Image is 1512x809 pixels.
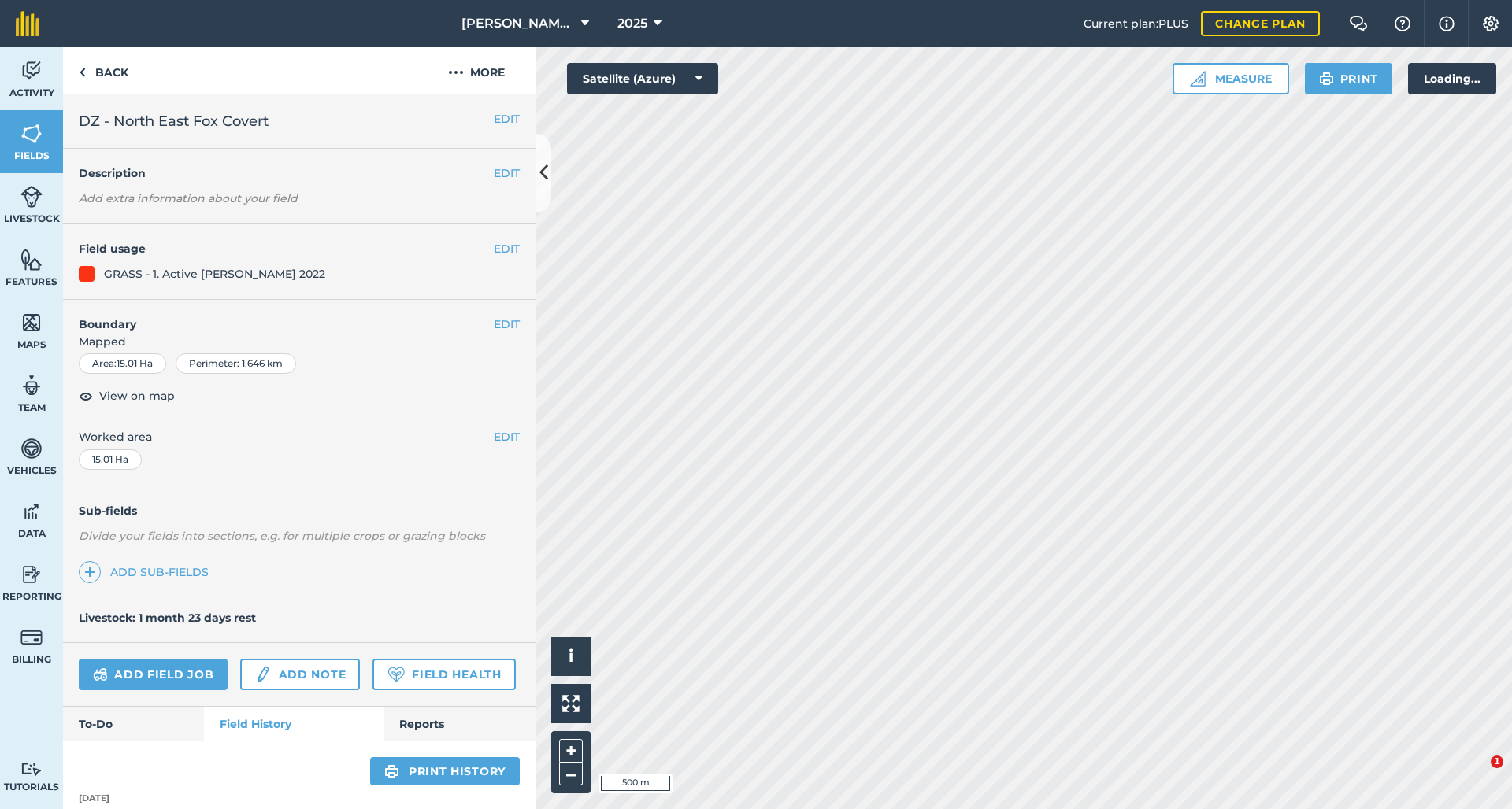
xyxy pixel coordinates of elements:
[99,387,175,404] span: View on map
[494,164,520,182] button: EDIT
[79,659,228,690] a: Add field job
[1084,15,1188,32] span: Current plan : PLUS
[79,529,485,543] em: Divide your fields into sections, e.g. for multiple crops or grazing blocks
[176,353,296,374] div: Perimeter : 1.646 km
[417,47,535,94] button: More
[63,47,144,94] a: Back
[79,240,494,257] h4: Field usage
[79,428,520,445] span: Worked area
[20,374,43,397] img: svg+xml;base64,PD94bWwgdmVyc2lvbj0iMS4wIiBlbmNvZGluZz0idXRmLTgiPz4KPCEtLSBHZW5lcmF0b3I6IEFkb2JlIE...
[84,563,95,582] img: svg+xml;base64,PHN2ZyB4bWxucz0iaHR0cDovL3d3dy53My5vcmcvMjAwMC9zdmciIHdpZHRoPSIxNCIgaGVpZ2h0PSIyNC...
[1349,16,1368,31] img: Two speech bubbles overlapping with the left bubble in the forefront
[562,695,580,712] img: Four arrows, one pointing top left, one top right, one bottom right and the last bottom left
[104,265,325,283] div: GRASS - 1. Active [PERSON_NAME] 2022
[559,763,583,785] button: –
[240,659,360,690] a: Add note
[1190,71,1206,87] img: Ruler icon
[79,611,256,625] h4: Livestock: 1 month 23 days rest
[1173,63,1289,94] button: Measure
[1393,16,1412,31] img: A question mark icon
[1408,63,1496,94] div: Loading...
[20,248,43,272] img: svg+xml;base64,PHN2ZyB4bWxucz0iaHR0cDovL3d3dy53My5vcmcvMjAwMC9zdmciIHdpZHRoPSI1NiIgaGVpZ2h0PSI2MC...
[1439,14,1455,33] img: svg+xml;base64,PHN2ZyB4bWxucz0iaHR0cDovL3d3dy53My5vcmcvMjAwMC9zdmciIHdpZHRoPSIxNyIgaGVpZ2h0PSIxNy...
[20,563,43,586] img: svg+xml;base64,PD94bWwgdmVyc2lvbj0iMS4wIiBlbmNvZGluZz0idXRmLTgiPz4KPCEtLSBHZW5lcmF0b3I6IEFkb2JlIE...
[1458,755,1496,793] iframe: Intercom live chat
[370,757,520,785] a: Print history
[20,185,43,209] img: svg+xml;base64,PD94bWwgdmVyc2lvbj0iMS4wIiBlbmNvZGluZz0idXRmLTgiPz4KPCEtLSBHZW5lcmF0b3I6IEFkb2JlIE...
[79,386,93,405] img: svg+xml;base64,PHN2ZyB4bWxucz0iaHR0cDovL3d3dy53My5vcmcvMjAwMC9zdmciIHdpZHRoPSIxOCIgaGVpZ2h0PSIyNC...
[204,707,383,741] a: Field History
[254,665,272,684] img: svg+xml;base64,PD94bWwgdmVyc2lvbj0iMS4wIiBlbmNvZGluZz0idXRmLTgiPz4KPCEtLSBHZW5lcmF0b3I6IEFkb2JlIE...
[63,333,535,350] span: Mapped
[20,626,43,649] img: svg+xml;base64,PD94bWwgdmVyc2lvbj0iMS4wIiBlbmNvZGluZz0idXRmLTgiPz4KPCEtLSBHZW5lcmF0b3I6IEFkb2JlIE...
[1319,69,1334,88] img: svg+xml;base64,PHN2ZyB4bWxucz0iaHR0cDovL3d3dy53My5vcmcvMjAwMC9zdmciIHdpZHRoPSIxOSIgaGVpZ2h0PSIyNC...
[20,762,43,777] img: svg+xml;base64,PD94bWwgdmVyc2lvbj0iMS4wIiBlbmNvZGluZz0idXRmLTgiPz4KPCEtLSBHZW5lcmF0b3I6IEFkb2JlIE...
[63,707,204,741] a: To-Do
[16,11,39,36] img: fieldmargin Logo
[372,659,515,690] a: Field Health
[79,191,298,205] em: Add extra information about your field
[567,63,718,94] button: Satellite (Azure)
[63,502,535,519] h4: Sub-fields
[384,707,535,741] a: Reports
[494,428,520,445] button: EDIT
[1491,755,1503,768] span: 1
[494,316,520,333] button: EDIT
[79,110,269,132] span: DZ - North East Fox Covert
[617,14,647,33] span: 2025
[63,300,494,333] h4: Boundary
[93,665,108,684] img: svg+xml;base64,PD94bWwgdmVyc2lvbj0iMS4wIiBlbmNvZGluZz0idXRmLTgiPz4KPCEtLSBHZW5lcmF0b3I6IEFkb2JlIE...
[20,59,43,83] img: svg+xml;base64,PD94bWwgdmVyc2lvbj0iMS4wIiBlbmNvZGluZz0idXRmLTgiPz4KPCEtLSBHZW5lcmF0b3I6IEFkb2JlIE...
[20,500,43,523] img: svg+xml;base64,PD94bWwgdmVyc2lvbj0iMS4wIiBlbmNvZGluZz0idXRmLTgiPz4KPCEtLSBHZW5lcmF0b3I6IEFkb2JlIE...
[20,122,43,146] img: svg+xml;base64,PHN2ZyB4bWxucz0iaHR0cDovL3d3dy53My5vcmcvMjAwMC9zdmciIHdpZHRoPSI1NiIgaGVpZ2h0PSI2MC...
[63,792,535,806] p: [DATE]
[1305,63,1393,94] button: Print
[79,561,215,583] a: Add sub-fields
[79,63,86,82] img: svg+xml;base64,PHN2ZyB4bWxucz0iaHR0cDovL3d3dy53My5vcmcvMjAwMC9zdmciIHdpZHRoPSI5IiBoZWlnaHQ9IjI0Ii...
[494,240,520,257] button: EDIT
[384,762,399,781] img: svg+xml;base64,PHN2ZyB4bWxucz0iaHR0cDovL3d3dy53My5vcmcvMjAwMC9zdmciIHdpZHRoPSIxOSIgaGVpZ2h0PSIyNC...
[569,646,573,666] span: i
[551,637,591,676] button: i
[461,14,575,33] span: [PERSON_NAME] Cross
[79,353,166,374] div: Area : 15.01 Ha
[1481,16,1500,31] img: A cog icon
[79,449,142,470] div: 15.01 Ha
[79,386,175,405] button: View on map
[1201,11,1320,36] a: Change plan
[448,63,464,82] img: svg+xml;base64,PHN2ZyB4bWxucz0iaHR0cDovL3d3dy53My5vcmcvMjAwMC9zdmciIHdpZHRoPSIyMCIgaGVpZ2h0PSIyNC...
[494,110,520,127] button: EDIT
[20,311,43,334] img: svg+xml;base64,PHN2ZyB4bWxucz0iaHR0cDovL3d3dy53My5vcmcvMjAwMC9zdmciIHdpZHRoPSI1NiIgaGVpZ2h0PSI2MC...
[20,437,43,460] img: svg+xml;base64,PD94bWwgdmVyc2lvbj0iMS4wIiBlbmNvZGluZz0idXRmLTgiPz4KPCEtLSBHZW5lcmF0b3I6IEFkb2JlIE...
[79,164,520,182] h4: Description
[559,739,583,763] button: +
